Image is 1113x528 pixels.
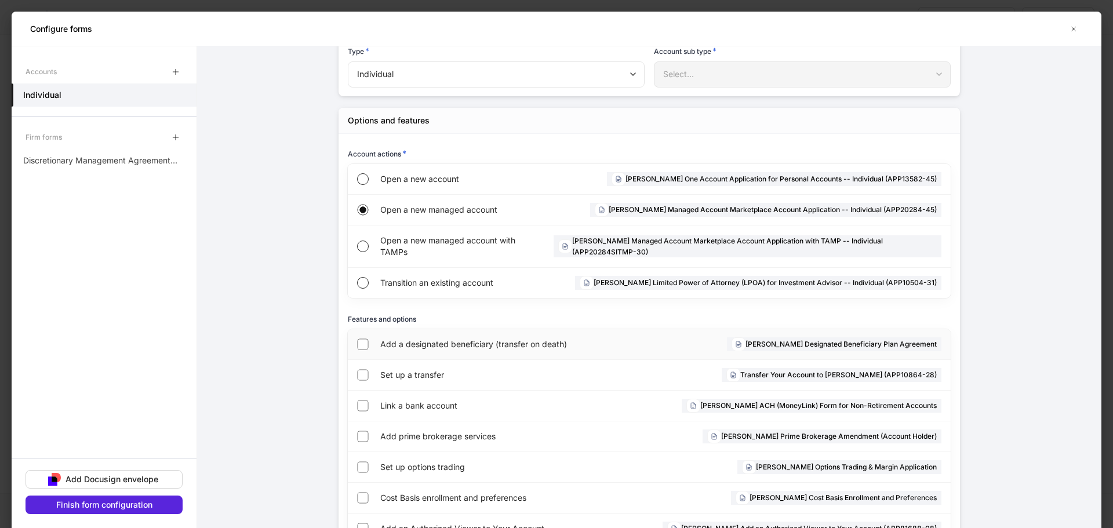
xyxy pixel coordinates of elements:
h5: Configure forms [30,23,92,35]
div: Options and features [348,115,430,126]
button: Add Docusign envelope [26,470,183,489]
span: Link a bank account [380,400,561,412]
h6: [PERSON_NAME] Cost Basis Enrollment and Preferences [750,492,937,503]
h6: [PERSON_NAME] ACH (MoneyLink) Form for Non-Retirement Accounts [700,400,937,411]
h6: [PERSON_NAME] Designated Beneficiary Plan Agreement [745,338,937,349]
div: Finish form configuration [56,499,152,511]
h6: Account sub type [654,45,716,57]
button: Finish form configuration [26,496,183,514]
h6: Transfer Your Account to [PERSON_NAME] (APP10864-28) [740,369,937,380]
p: Discretionary Management Agreement - FI Products [23,155,178,166]
span: Add a designated beneficiary (transfer on death) [380,338,638,350]
span: Add prime brokerage services [380,431,590,442]
h5: Individual [23,89,61,101]
a: Discretionary Management Agreement - FI Products [12,149,197,172]
h6: Type [348,45,369,57]
div: Select... [654,61,950,87]
span: Cost Basis enrollment and preferences [380,492,620,504]
h6: [PERSON_NAME] Prime Brokerage Amendment (Account Holder) [721,431,937,442]
a: Individual [12,83,197,107]
div: [PERSON_NAME] Limited Power of Attorney (LPOA) for Investment Advisor -- Individual (APP10504-31) [575,276,941,290]
h6: Account actions [348,148,406,159]
h6: [PERSON_NAME] Options Trading & Margin Application [756,461,937,472]
span: Open a new managed account [380,204,534,216]
span: Set up a transfer [380,369,574,381]
span: Transition an existing account [380,277,525,289]
span: Set up options trading [380,461,592,473]
span: Open a new managed account with TAMPs [380,235,535,258]
div: Add Docusign envelope [66,474,158,485]
h6: Features and options [348,314,416,325]
div: [PERSON_NAME] One Account Application for Personal Accounts -- Individual (APP13582-45) [607,172,941,186]
div: Firm forms [26,127,62,147]
div: [PERSON_NAME] Managed Account Marketplace Account Application with TAMP -- Individual (APP20284SI... [554,235,941,257]
span: Open a new account [380,173,524,185]
div: Individual [348,61,644,87]
div: Accounts [26,61,57,82]
div: [PERSON_NAME] Managed Account Marketplace Account Application -- Individual (APP20284-45) [590,203,941,217]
